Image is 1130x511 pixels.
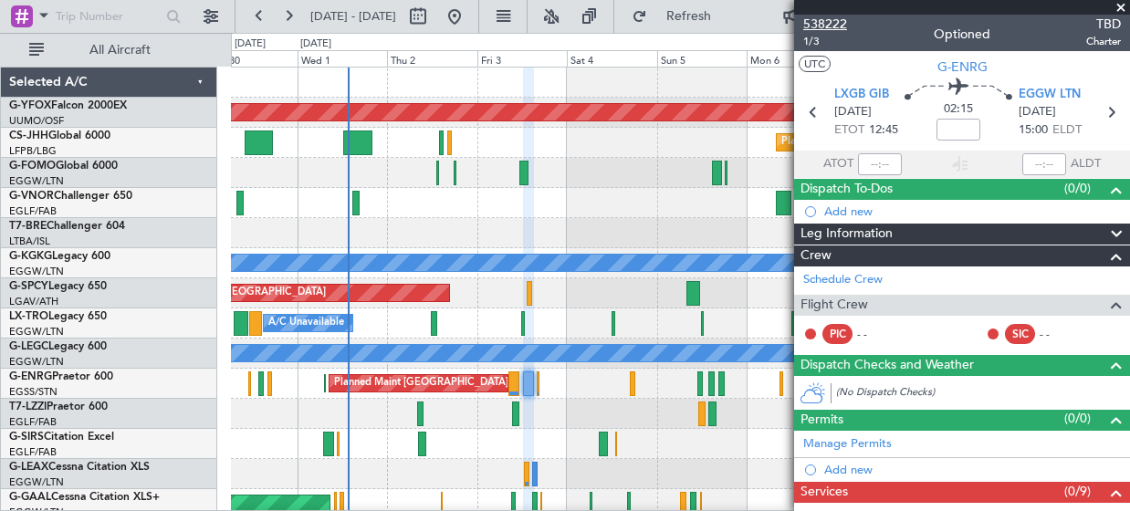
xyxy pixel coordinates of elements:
div: [DATE] [235,36,266,52]
div: (No Dispatch Checks) [836,385,1130,404]
a: G-FOMOGlobal 6000 [9,161,118,172]
span: LXGB GIB [834,86,889,104]
span: G-ENRG [9,371,52,382]
span: ALDT [1071,155,1101,173]
a: EGLF/FAB [9,445,57,459]
span: G-SIRS [9,432,44,443]
a: G-YFOXFalcon 2000EX [9,100,127,111]
span: TBD [1086,15,1121,34]
span: 538222 [803,15,847,34]
a: EGGW/LTN [9,355,64,369]
span: ELDT [1052,121,1082,140]
a: G-SIRSCitation Excel [9,432,114,443]
button: All Aircraft [20,36,198,65]
div: Sun 5 [657,50,748,67]
div: Planned Maint [GEOGRAPHIC_DATA] [152,279,326,307]
div: Optioned [934,25,990,44]
a: G-SPCYLegacy 650 [9,281,107,292]
span: Flight Crew [800,295,868,316]
a: EGLF/FAB [9,415,57,429]
a: EGGW/LTN [9,475,64,489]
input: Trip Number [56,3,161,30]
span: CS-JHH [9,130,48,141]
a: T7-BREChallenger 604 [9,221,125,232]
a: LTBA/ISL [9,235,50,248]
a: EGSS/STN [9,385,58,399]
span: G-YFOX [9,100,51,111]
span: LX-TRO [9,311,48,322]
a: LGAV/ATH [9,295,58,308]
div: Sat 4 [567,50,657,67]
span: (0/0) [1064,409,1091,428]
a: EGGW/LTN [9,174,64,188]
div: - - [1040,326,1081,342]
div: Mon 6 [747,50,837,67]
span: 15:00 [1019,121,1048,140]
span: 12:45 [869,121,898,140]
span: Crew [800,245,832,266]
div: Add new [824,462,1121,477]
div: - - [857,326,898,342]
a: G-KGKGLegacy 600 [9,251,110,262]
div: Planned Maint [GEOGRAPHIC_DATA] ([GEOGRAPHIC_DATA]) [334,370,622,397]
span: Leg Information [800,224,893,245]
span: G-SPCY [9,281,48,292]
a: Schedule Crew [803,271,883,289]
span: [DATE] [1019,103,1056,121]
span: G-LEGC [9,341,48,352]
div: Planned Maint [GEOGRAPHIC_DATA] ([GEOGRAPHIC_DATA]) [781,129,1069,156]
span: Dispatch To-Dos [800,179,893,200]
span: Services [800,482,848,503]
button: Refresh [623,2,733,31]
span: EGGW LTN [1019,86,1081,104]
div: A/C Unavailable [268,309,344,337]
a: LFPB/LBG [9,144,57,158]
a: EGGW/LTN [9,265,64,278]
a: CS-JHHGlobal 6000 [9,130,110,141]
span: Dispatch Checks and Weather [800,355,974,376]
span: G-ENRG [937,57,988,77]
div: Add new [824,203,1121,219]
a: G-LEAXCessna Citation XLS [9,462,150,473]
div: Tue 30 [207,50,298,67]
a: G-LEGCLegacy 600 [9,341,107,352]
a: T7-LZZIPraetor 600 [9,401,108,412]
div: Thu 2 [387,50,477,67]
span: G-GAAL [9,492,51,503]
span: G-VNOR [9,191,54,202]
div: Wed 1 [298,50,388,67]
a: G-VNORChallenger 650 [9,191,132,202]
span: T7-LZZI [9,401,47,412]
a: UUMO/OSF [9,114,64,128]
span: 02:15 [944,100,973,119]
a: LX-TROLegacy 650 [9,311,107,322]
span: ATOT [823,155,853,173]
span: (0/0) [1064,179,1091,198]
span: Charter [1086,34,1121,49]
span: Permits [800,410,843,431]
a: EGLF/FAB [9,204,57,218]
div: Fri 3 [477,50,568,67]
div: PIC [822,324,853,344]
span: All Aircraft [47,44,193,57]
span: [DATE] - [DATE] [310,8,396,25]
div: [DATE] [300,36,331,52]
a: G-GAALCessna Citation XLS+ [9,492,160,503]
a: Manage Permits [803,435,892,454]
a: G-ENRGPraetor 600 [9,371,113,382]
a: EGGW/LTN [9,325,64,339]
span: [DATE] [834,103,872,121]
span: G-KGKG [9,251,52,262]
span: G-LEAX [9,462,48,473]
span: G-FOMO [9,161,56,172]
div: SIC [1005,324,1035,344]
span: Refresh [651,10,727,23]
span: ETOT [834,121,864,140]
span: T7-BRE [9,221,47,232]
span: (0/9) [1064,482,1091,501]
